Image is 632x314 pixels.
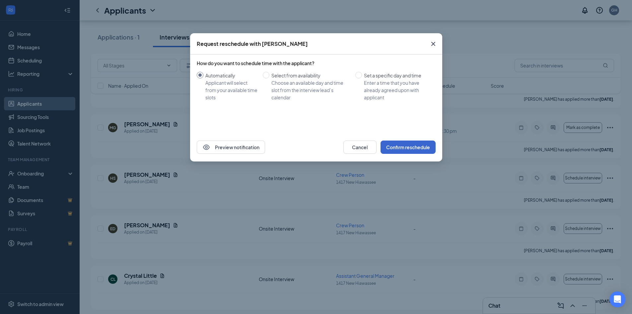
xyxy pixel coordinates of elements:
div: Choose an available day and time slot from the interview lead’s calendar [271,79,350,101]
svg: Eye [202,143,210,151]
div: Request reschedule with [PERSON_NAME] [197,40,308,48]
button: Close [424,33,442,54]
div: Enter a time that you have already agreed upon with applicant [364,79,430,101]
div: Open Intercom Messenger [609,291,625,307]
button: EyePreview notification [197,141,265,154]
button: Confirm reschedule [381,141,436,154]
svg: Cross [429,40,437,48]
div: Select from availability [271,72,350,79]
div: Applicant will select from your available time slots [205,79,257,101]
div: Set a specific day and time [364,72,430,79]
div: Automatically [205,72,257,79]
button: Cancel [343,141,377,154]
div: How do you want to schedule time with the applicant? [197,60,436,66]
